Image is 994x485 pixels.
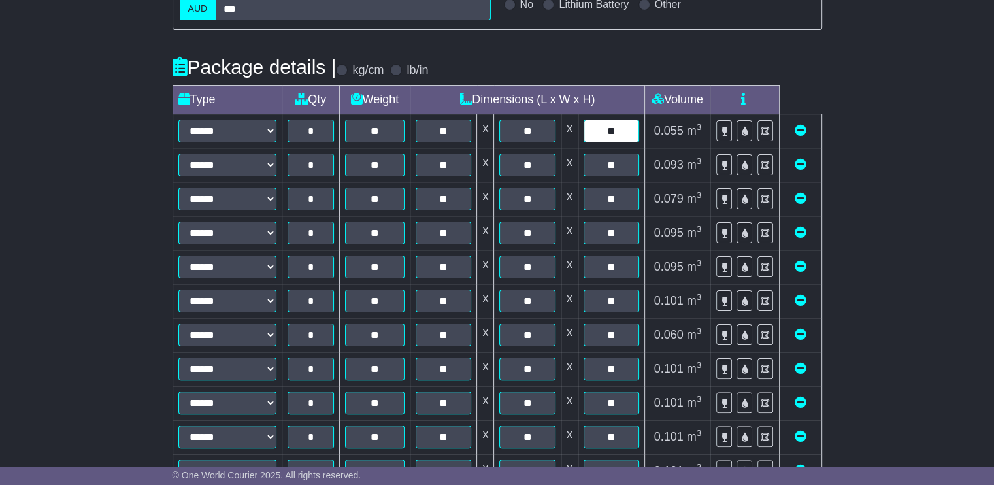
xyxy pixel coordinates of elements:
span: 0.101 [654,396,684,409]
sup: 3 [697,326,702,336]
a: Remove this item [795,396,806,409]
td: x [561,250,578,284]
td: Type [173,85,282,114]
sup: 3 [697,360,702,370]
span: 0.101 [654,430,684,443]
span: 0.095 [654,226,684,239]
td: x [561,284,578,318]
span: 0.101 [654,464,684,477]
td: x [561,318,578,352]
sup: 3 [697,190,702,200]
span: 0.079 [654,192,684,205]
sup: 3 [697,292,702,302]
a: Remove this item [795,362,806,375]
label: lb/in [406,63,428,78]
span: m [687,464,702,477]
span: © One World Courier 2025. All rights reserved. [173,470,361,480]
a: Remove this item [795,328,806,341]
a: Remove this item [795,158,806,171]
a: Remove this item [795,260,806,273]
a: Remove this item [795,226,806,239]
td: x [477,352,494,386]
span: m [687,192,702,205]
span: m [687,226,702,239]
span: m [687,430,702,443]
h4: Package details | [173,56,337,78]
a: Remove this item [795,430,806,443]
span: 0.060 [654,328,684,341]
td: x [477,114,494,148]
td: Qty [282,85,339,114]
sup: 3 [697,462,702,472]
td: x [561,148,578,182]
td: x [561,386,578,420]
span: m [687,294,702,307]
td: x [561,420,578,454]
td: Dimensions (L x W x H) [410,85,644,114]
sup: 3 [697,428,702,438]
td: x [561,114,578,148]
a: Remove this item [795,464,806,477]
a: Remove this item [795,124,806,137]
span: 0.095 [654,260,684,273]
span: m [687,158,702,171]
span: m [687,260,702,273]
td: x [477,318,494,352]
td: x [477,148,494,182]
td: x [477,386,494,420]
span: 0.055 [654,124,684,137]
sup: 3 [697,156,702,166]
td: x [561,216,578,250]
span: 0.101 [654,362,684,375]
sup: 3 [697,122,702,132]
span: m [687,328,702,341]
a: Remove this item [795,294,806,307]
span: m [687,124,702,137]
td: x [477,420,494,454]
td: x [477,182,494,216]
a: Remove this item [795,192,806,205]
sup: 3 [697,394,702,404]
td: x [477,250,494,284]
span: m [687,362,702,375]
span: m [687,396,702,409]
td: Weight [339,85,410,114]
td: Volume [645,85,710,114]
span: 0.093 [654,158,684,171]
td: x [561,182,578,216]
sup: 3 [697,224,702,234]
td: x [477,284,494,318]
td: x [561,352,578,386]
span: 0.101 [654,294,684,307]
td: x [477,216,494,250]
sup: 3 [697,258,702,268]
label: kg/cm [352,63,384,78]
